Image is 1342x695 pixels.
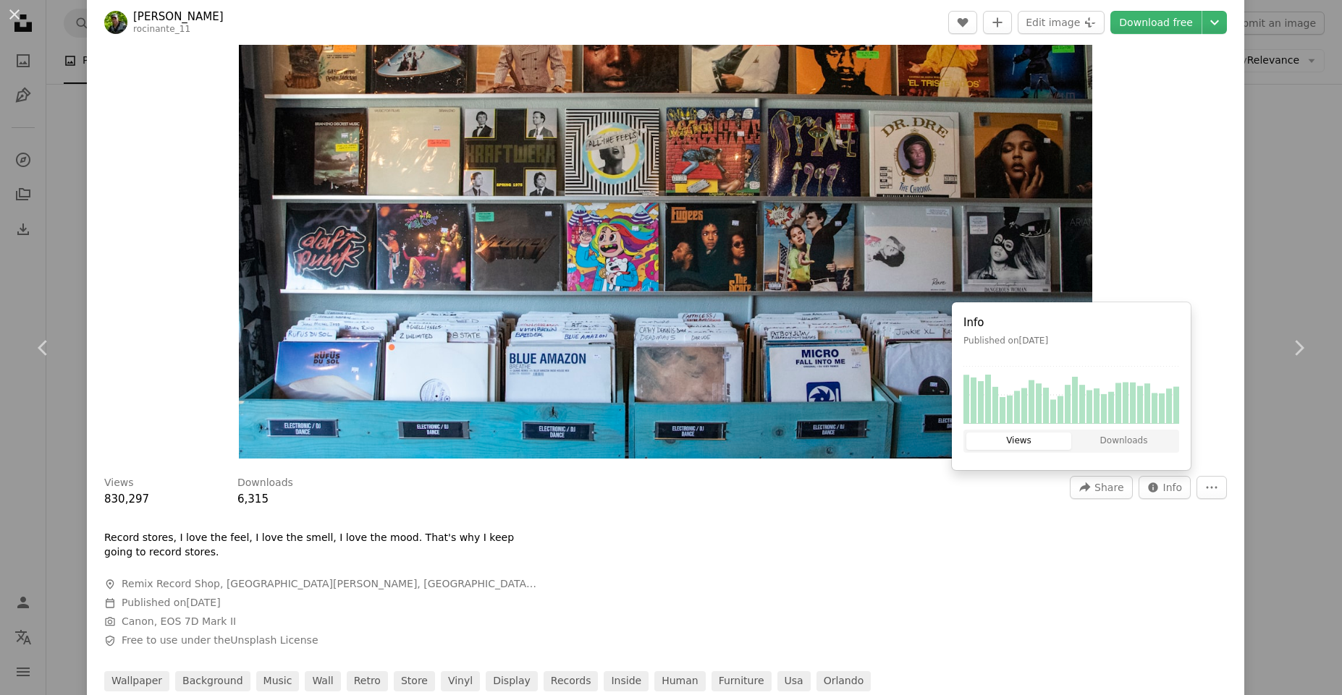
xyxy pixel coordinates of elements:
a: records [544,671,599,691]
img: Go to Mick Haupt's profile [104,11,127,34]
span: Info [1163,477,1183,498]
h1: Info [963,314,1179,331]
button: Choose download size [1202,11,1227,34]
a: background [175,671,250,691]
button: Share this image [1070,476,1132,499]
a: retro [347,671,388,691]
a: music [256,671,300,691]
a: Download free [1110,11,1202,34]
span: Free to use under the [122,634,318,648]
button: Add to Collection [983,11,1012,34]
h3: Views [104,476,134,490]
span: Share [1094,477,1123,498]
a: rocinante_11 [133,24,190,34]
button: Like [948,11,977,34]
a: vinyl [441,671,480,691]
a: [PERSON_NAME] [133,9,224,24]
h3: Downloads [237,476,293,490]
a: display [486,671,538,691]
a: furniture [712,671,772,691]
span: 830,297 [104,493,149,506]
time: August 25, 2020 at 3:03:33 PM GMT+1 [1019,336,1049,346]
a: usa [777,671,811,691]
span: Remix Record Shop, [GEOGRAPHIC_DATA][PERSON_NAME], [GEOGRAPHIC_DATA], [GEOGRAPHIC_DATA], [GEOGRAP... [122,577,539,592]
a: Next [1255,278,1342,417]
span: Published on [963,336,1048,346]
time: August 25, 2020 at 3:03:33 PM GMT+1 [186,597,220,608]
button: More Actions [1197,476,1227,499]
span: 6,315 [237,493,269,506]
a: Unsplash License [230,634,318,646]
button: Views [966,432,1071,450]
a: human [654,671,706,691]
a: orlando [816,671,872,691]
p: Record stores, I love the feel, I love the smell, I love the mood. That's why I keep going to rec... [104,531,539,560]
a: wall [305,671,340,691]
a: inside [604,671,649,691]
button: Canon, EOS 7D Mark II [122,615,236,629]
button: Downloads [1071,432,1176,450]
a: wallpaper [104,671,169,691]
button: Edit image [1018,11,1105,34]
a: store [394,671,435,691]
button: Stats about this image [1139,476,1191,499]
span: Published on [122,597,221,608]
